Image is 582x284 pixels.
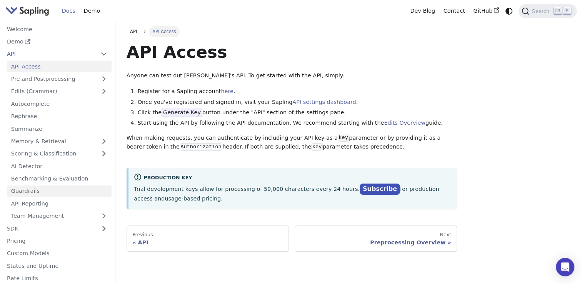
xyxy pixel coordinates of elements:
[3,23,112,35] a: Welcome
[127,42,457,62] h1: API Access
[7,61,112,72] a: API Access
[7,86,112,97] a: Edits (Grammar)
[7,123,112,134] a: Summarize
[7,210,112,222] a: Team Management
[7,148,112,159] a: Scoring & Classification
[134,173,452,182] div: Production Key
[130,29,137,34] span: API
[80,5,104,17] a: Demo
[134,184,452,203] p: Trial development keys allow for processing of 50,000 characters every 24 hours. for production a...
[3,273,112,284] a: Rate Limits
[3,260,112,271] a: Status and Uptime
[221,88,233,94] a: here
[5,5,52,17] a: Sapling.ai
[7,185,112,197] a: Guardrails
[3,223,96,234] a: SDK
[295,226,457,252] a: NextPreprocessing Overview
[519,4,576,18] button: Search (Ctrl+K)
[406,5,439,17] a: Dev Blog
[7,198,112,209] a: API Reporting
[300,232,451,238] div: Next
[338,134,349,142] code: key
[7,74,112,85] a: Pre and Postprocessing
[3,36,112,47] a: Demo
[5,5,49,17] img: Sapling.ai
[3,248,112,259] a: Custom Models
[311,143,322,151] code: key
[138,119,457,128] li: Start using the API by following the API documentation. We recommend starting with the guide.
[469,5,503,17] a: GitHub
[180,143,222,151] code: Authorization
[504,5,515,17] button: Switch between dark and light mode (currently system mode)
[384,120,425,126] a: Edits Overview
[162,108,202,117] span: Generate Key
[127,26,141,37] a: API
[7,98,112,109] a: Autocomplete
[529,8,554,14] span: Search
[563,7,571,14] kbd: K
[132,239,283,246] div: API
[7,111,112,122] a: Rephrase
[7,136,112,147] a: Memory & Retrieval
[7,173,112,184] a: Benchmarking & Evaluation
[127,134,457,152] p: When making requests, you can authenticate by including your API key as a parameter or by providi...
[127,226,289,252] a: PreviousAPI
[149,26,180,37] span: API Access
[439,5,469,17] a: Contact
[292,99,356,105] a: API settings dashboard
[300,239,451,246] div: Preprocessing Overview
[3,48,96,60] a: API
[58,5,80,17] a: Docs
[96,223,112,234] button: Expand sidebar category 'SDK'
[556,258,574,276] div: Open Intercom Messenger
[138,98,457,107] li: Once you've registered and signed in, visit your Sapling .
[127,71,457,80] p: Anyone can test out [PERSON_NAME]'s API. To get started with the API, simply:
[360,184,400,195] a: Subscribe
[165,195,221,202] a: usage-based pricing
[138,87,457,96] li: Register for a Sapling account .
[3,236,112,247] a: Pricing
[127,26,457,37] nav: Breadcrumbs
[132,232,283,238] div: Previous
[7,160,112,172] a: AI Detector
[127,226,457,252] nav: Docs pages
[96,48,112,60] button: Collapse sidebar category 'API'
[138,108,457,117] li: Click the button under the "API" section of the settings pane.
